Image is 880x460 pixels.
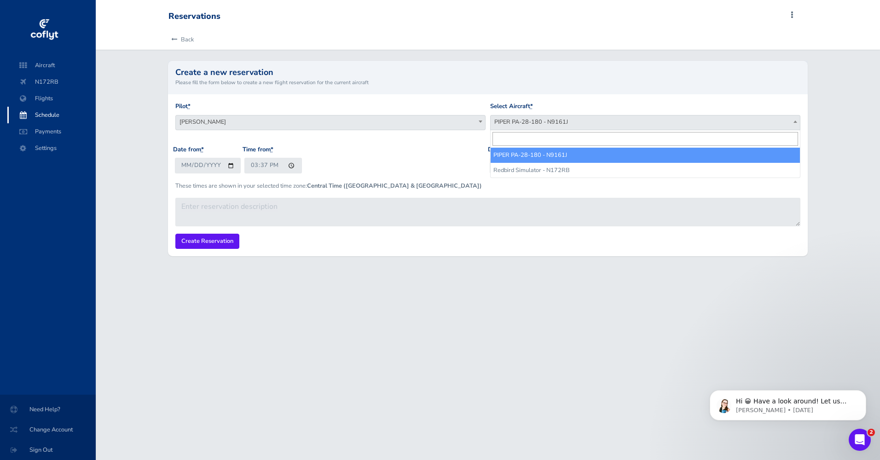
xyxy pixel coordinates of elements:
[176,115,485,128] span: Paul Karr
[168,11,220,22] div: Reservations
[307,182,482,190] b: Central Time ([GEOGRAPHIC_DATA] & [GEOGRAPHIC_DATA])
[11,401,85,418] span: Need Help?
[188,102,191,110] abbr: required
[175,68,800,76] h2: Create a new reservation
[868,429,875,436] span: 2
[175,181,800,190] p: These times are shown in your selected time zone:
[849,429,871,451] iframe: Intercom live chat
[175,115,486,130] span: Paul Karr
[243,145,273,155] label: Time from
[17,74,87,90] span: N172RB
[201,145,204,154] abbr: required
[17,123,87,140] span: Payments
[168,29,194,50] a: Back
[17,57,87,74] span: Aircraft
[491,148,800,162] li: PIPER PA-28-180 - N9161J
[17,90,87,107] span: Flights
[696,371,880,435] iframe: Intercom notifications message
[491,115,800,128] span: PIPER PA-28-180 - N9161J
[490,102,533,111] label: Select Aircraft
[11,421,85,438] span: Change Account
[175,234,239,249] input: Create Reservation
[488,145,511,155] label: Date to
[530,102,533,110] abbr: required
[17,107,87,123] span: Schedule
[11,442,85,458] span: Sign Out
[175,78,800,86] small: Please fill the form below to create a new flight reservation for the current aircraft
[490,115,800,130] span: PIPER PA-28-180 - N9161J
[491,163,800,178] li: Redbird Simulator - N172RB
[175,102,191,111] label: Pilot
[173,145,204,155] label: Date from
[29,16,59,44] img: coflyt logo
[17,140,87,156] span: Settings
[271,145,273,154] abbr: required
